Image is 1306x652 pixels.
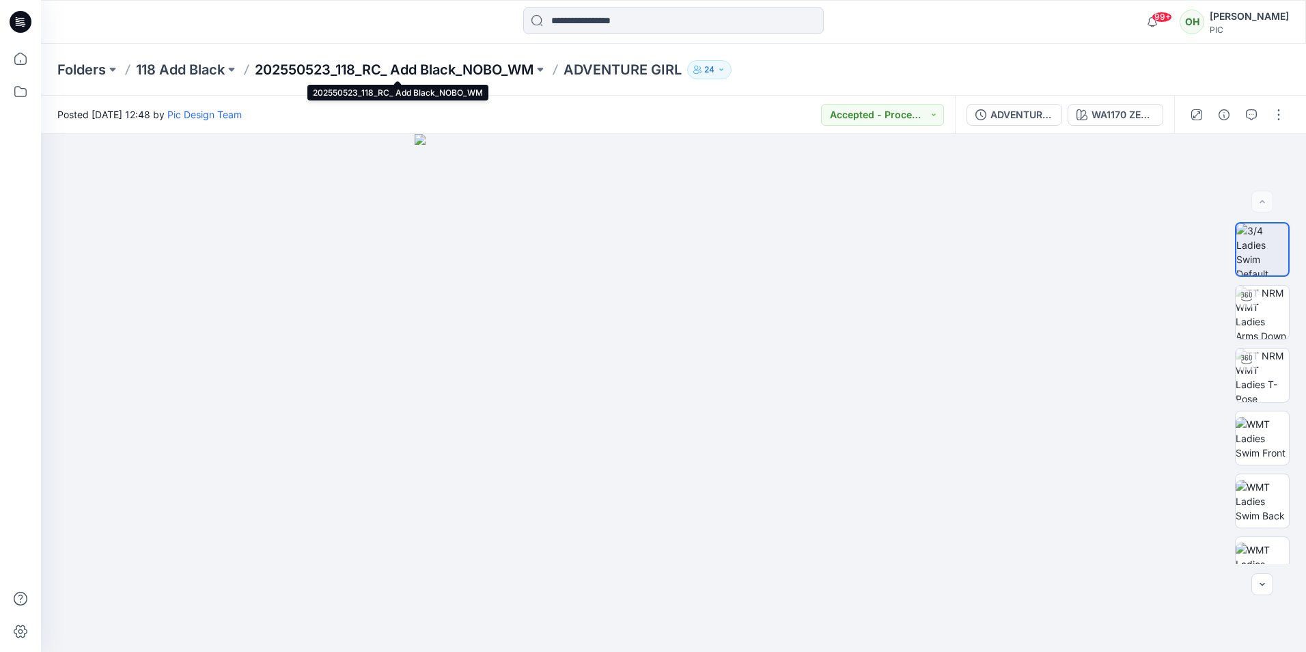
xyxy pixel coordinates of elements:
img: WMT Ladies Swim Back [1236,480,1289,523]
a: Folders [57,60,106,79]
a: 202550523_118_RC_ Add Black_NOBO_WM [255,60,533,79]
p: ADVENTURE GIRL [564,60,682,79]
img: WMT Ladies Swim Front [1236,417,1289,460]
img: TT NRM WMT Ladies T-Pose [1236,349,1289,402]
button: ADVENTURE GIRL_V3 [967,104,1062,126]
img: TT NRM WMT Ladies Arms Down [1236,286,1289,339]
div: WA1170 ZEBRA_C1 [1092,107,1154,122]
button: WA1170 ZEBRA_C1 [1068,104,1163,126]
a: 118 Add Black [136,60,225,79]
img: WMT Ladies Swim Left [1236,543,1289,586]
span: Posted [DATE] 12:48 by [57,107,242,122]
img: 3/4 Ladies Swim Default [1236,223,1288,275]
div: PIC [1210,25,1289,35]
div: [PERSON_NAME] [1210,8,1289,25]
span: 99+ [1152,12,1172,23]
div: OH [1180,10,1204,34]
p: 24 [704,62,714,77]
a: Pic Design Team [167,109,242,120]
button: 24 [687,60,732,79]
div: ADVENTURE GIRL_V3 [990,107,1053,122]
button: Details [1213,104,1235,126]
img: eyJhbGciOiJIUzI1NiIsImtpZCI6IjAiLCJzbHQiOiJzZXMiLCJ0eXAiOiJKV1QifQ.eyJkYXRhIjp7InR5cGUiOiJzdG9yYW... [415,134,932,652]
